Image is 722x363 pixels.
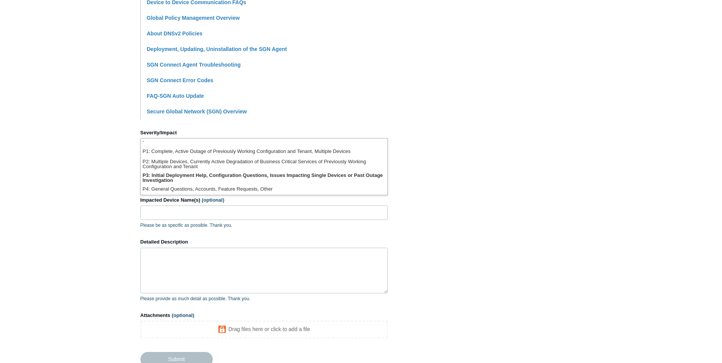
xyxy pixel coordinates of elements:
[147,15,240,21] a: Global Policy Management Overview
[147,108,247,115] a: Secure Global Network (SGN) Overview
[147,62,241,68] a: SGN Connect Agent Troubleshooting
[141,171,387,185] li: P3: Initial Deployment Help, Configuration Questions, Issues Impacting Single Devices or Past Out...
[141,137,387,147] li: -
[147,77,214,83] a: SGN Connect Error Codes
[147,46,287,52] a: Deployment, Updating, Uninstallation of the SGN Agent
[147,93,204,99] a: FAQ-SGN Auto Update
[140,312,388,319] label: Attachments
[202,197,224,203] span: (optional)
[140,222,388,229] p: Please be as specific as possible. Thank you.
[147,30,202,37] a: About DNSv2 Policies
[140,196,388,204] label: Impacted Device Name(s)
[141,185,387,195] li: P4: General Questions, Accounts, Feature Requests, Other
[141,157,387,171] li: P2: Multiple Devices, Currently Active Degradation of Business Critical Services of Previously Wo...
[141,147,387,157] li: P1: Complete, Active Outage of Previously Working Configuration and Tenant, Multiple Devices
[140,129,388,137] label: Severity/Impact
[172,312,194,318] span: (optional)
[140,295,388,302] p: Please provide as much detail as possible. Thank you.
[140,238,388,246] label: Detailed Description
